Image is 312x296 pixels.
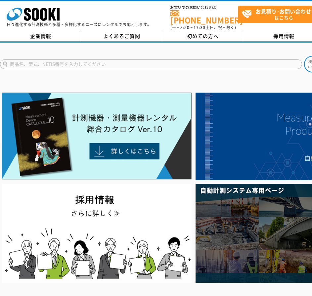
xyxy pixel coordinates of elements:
strong: お見積り･お問い合わせ [255,7,311,15]
a: よくあるご質問 [81,31,162,41]
img: Catalog Ver10 [2,93,192,180]
span: (平日 ～ 土日、祝日除く) [170,24,236,30]
span: 17:30 [194,24,205,30]
span: 初めての方へ [187,32,219,40]
p: 日々進化する計測技術と多種・多様化するニーズにレンタルでお応えします。 [7,22,152,26]
span: 8:50 [180,24,190,30]
span: お電話でのお問い合わせは [170,6,238,10]
a: [PHONE_NUMBER] [170,10,238,24]
a: 初めての方へ [162,31,243,41]
img: SOOKI recruit [2,184,192,282]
